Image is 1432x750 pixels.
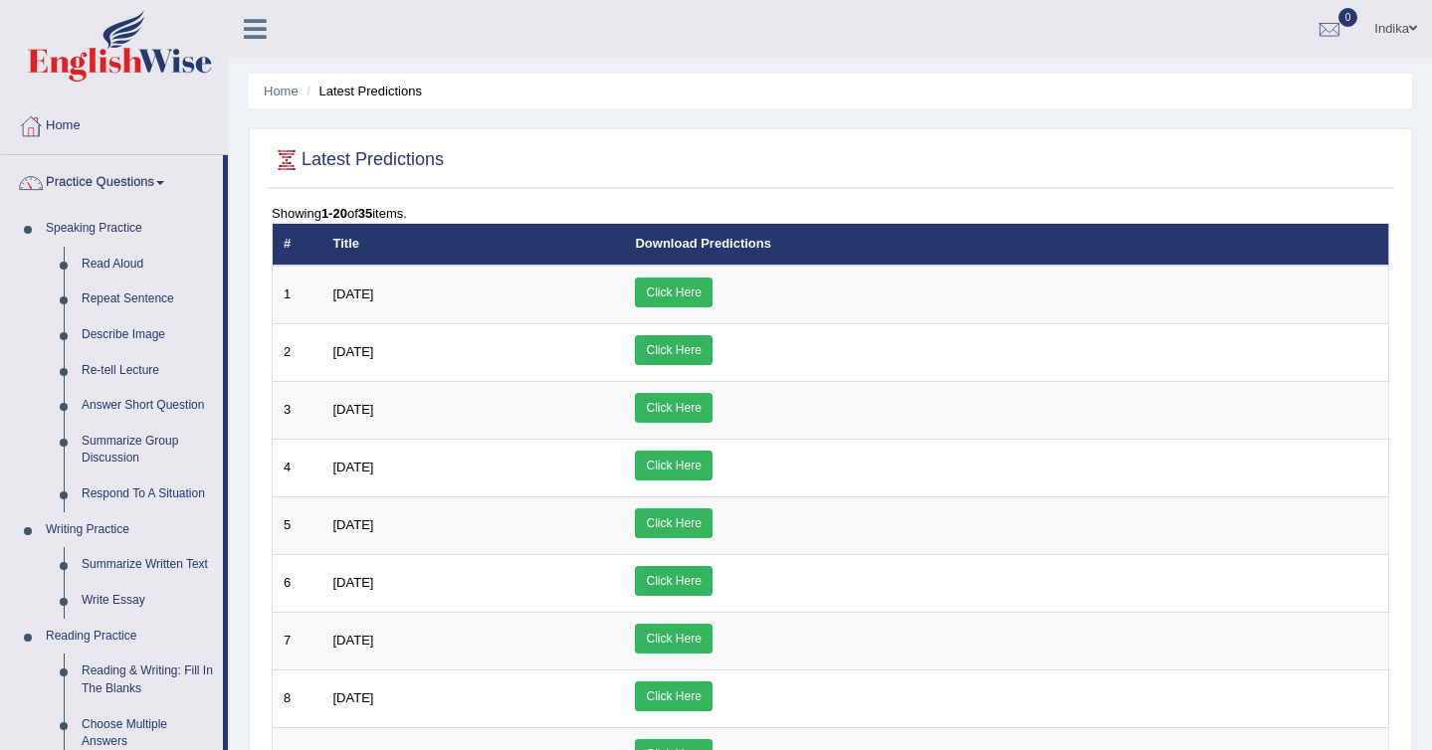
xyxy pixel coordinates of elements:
[273,266,322,324] td: 1
[635,566,712,596] a: Click Here
[635,681,712,711] a: Click Here
[73,547,223,583] a: Summarize Written Text
[37,619,223,655] a: Reading Practice
[273,669,322,727] td: 8
[73,317,223,353] a: Describe Image
[273,381,322,439] td: 3
[333,690,374,705] span: [DATE]
[273,612,322,669] td: 7
[73,353,223,389] a: Re-tell Lecture
[333,575,374,590] span: [DATE]
[1,98,228,148] a: Home
[273,496,322,554] td: 5
[333,517,374,532] span: [DATE]
[322,224,625,266] th: Title
[273,224,322,266] th: #
[73,424,223,476] a: Summarize Group Discussion
[635,508,712,538] a: Click Here
[635,278,712,307] a: Click Here
[37,211,223,247] a: Speaking Practice
[635,393,712,423] a: Click Here
[272,145,444,175] h2: Latest Predictions
[73,476,223,512] a: Respond To A Situation
[358,206,372,221] b: 35
[635,451,712,480] a: Click Here
[333,286,374,301] span: [DATE]
[333,633,374,648] span: [DATE]
[635,335,712,365] a: Click Here
[73,583,223,619] a: Write Essay
[1338,8,1358,27] span: 0
[333,344,374,359] span: [DATE]
[73,281,223,317] a: Repeat Sentence
[321,206,347,221] b: 1-20
[273,439,322,496] td: 4
[635,624,712,654] a: Click Here
[73,388,223,424] a: Answer Short Question
[264,84,299,98] a: Home
[73,247,223,282] a: Read Aloud
[333,460,374,474] span: [DATE]
[624,224,1388,266] th: Download Predictions
[37,512,223,548] a: Writing Practice
[272,204,1389,223] div: Showing of items.
[73,654,223,706] a: Reading & Writing: Fill In The Blanks
[302,82,422,100] li: Latest Predictions
[273,323,322,381] td: 2
[1,155,223,205] a: Practice Questions
[273,554,322,612] td: 6
[333,402,374,417] span: [DATE]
